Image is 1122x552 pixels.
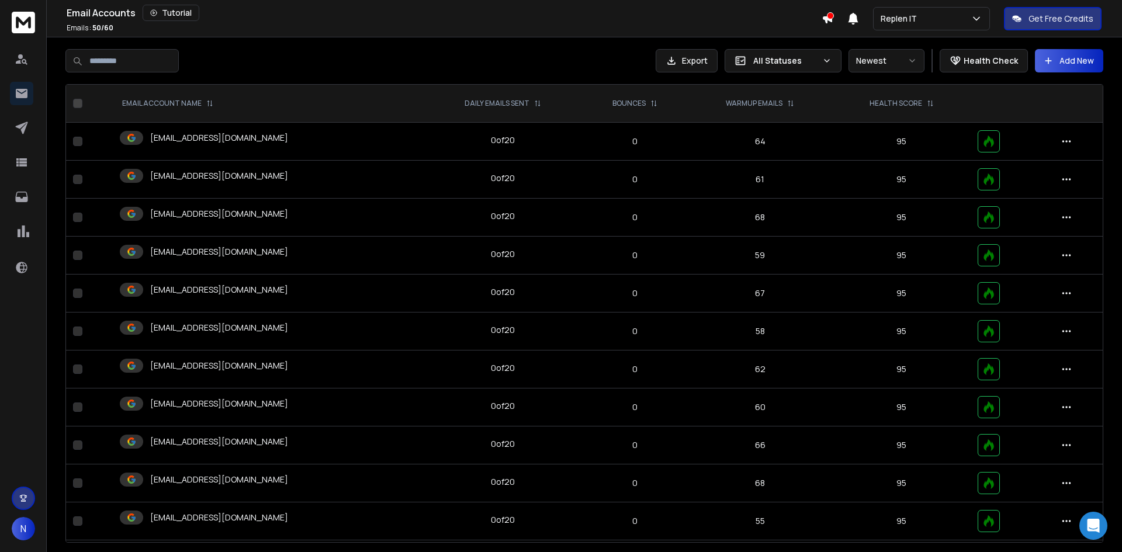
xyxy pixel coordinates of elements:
[491,476,515,488] div: 0 of 20
[833,350,971,388] td: 95
[833,464,971,502] td: 95
[589,515,681,527] p: 0
[589,401,681,413] p: 0
[150,132,288,144] p: [EMAIL_ADDRESS][DOMAIN_NAME]
[849,49,924,72] button: Newest
[491,210,515,222] div: 0 of 20
[589,211,681,223] p: 0
[833,161,971,199] td: 95
[881,13,922,25] p: Replen IT
[589,173,681,185] p: 0
[1079,512,1107,540] div: Open Intercom Messenger
[150,474,288,485] p: [EMAIL_ADDRESS][DOMAIN_NAME]
[833,502,971,540] td: 95
[940,49,1028,72] button: Health Check
[833,237,971,275] td: 95
[122,99,213,108] div: EMAIL ACCOUNT NAME
[491,286,515,298] div: 0 of 20
[143,5,199,21] button: Tutorial
[491,324,515,336] div: 0 of 20
[491,362,515,374] div: 0 of 20
[491,172,515,184] div: 0 of 20
[688,502,833,540] td: 55
[833,199,971,237] td: 95
[150,322,288,334] p: [EMAIL_ADDRESS][DOMAIN_NAME]
[833,426,971,464] td: 95
[688,388,833,426] td: 60
[150,398,288,409] p: [EMAIL_ADDRESS][DOMAIN_NAME]
[833,275,971,313] td: 95
[491,400,515,412] div: 0 of 20
[589,249,681,261] p: 0
[612,99,646,108] p: BOUNCES
[589,287,681,299] p: 0
[656,49,718,72] button: Export
[688,275,833,313] td: 67
[491,438,515,450] div: 0 of 20
[491,134,515,146] div: 0 of 20
[150,208,288,220] p: [EMAIL_ADDRESS][DOMAIN_NAME]
[688,237,833,275] td: 59
[150,512,288,523] p: [EMAIL_ADDRESS][DOMAIN_NAME]
[12,517,35,540] button: N
[1035,49,1103,72] button: Add New
[150,436,288,447] p: [EMAIL_ADDRESS][DOMAIN_NAME]
[688,464,833,502] td: 68
[688,350,833,388] td: 62
[688,426,833,464] td: 66
[491,248,515,260] div: 0 of 20
[589,477,681,489] p: 0
[870,99,922,108] p: HEALTH SCORE
[688,199,833,237] td: 68
[491,514,515,526] div: 0 of 20
[688,161,833,199] td: 61
[67,5,822,21] div: Email Accounts
[589,439,681,451] p: 0
[67,23,113,33] p: Emails :
[726,99,782,108] p: WARMUP EMAILS
[150,246,288,258] p: [EMAIL_ADDRESS][DOMAIN_NAME]
[688,313,833,350] td: 58
[833,313,971,350] td: 95
[589,363,681,375] p: 0
[589,325,681,337] p: 0
[150,170,288,182] p: [EMAIL_ADDRESS][DOMAIN_NAME]
[753,55,818,67] p: All Statuses
[150,284,288,296] p: [EMAIL_ADDRESS][DOMAIN_NAME]
[92,23,113,33] span: 50 / 60
[1028,13,1093,25] p: Get Free Credits
[833,123,971,161] td: 95
[833,388,971,426] td: 95
[150,360,288,372] p: [EMAIL_ADDRESS][DOMAIN_NAME]
[1004,7,1102,30] button: Get Free Credits
[964,55,1018,67] p: Health Check
[589,136,681,147] p: 0
[688,123,833,161] td: 64
[465,99,529,108] p: DAILY EMAILS SENT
